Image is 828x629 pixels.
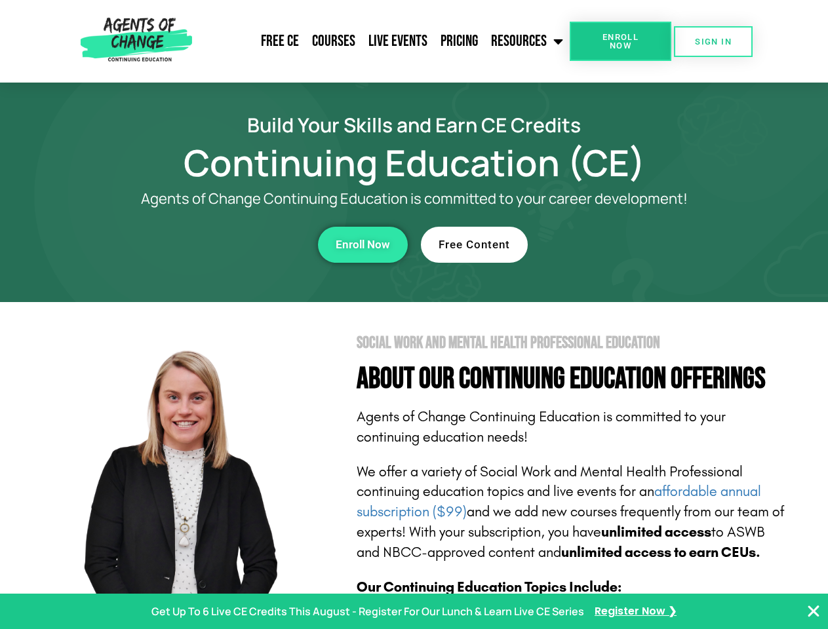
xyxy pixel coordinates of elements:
[197,25,570,58] nav: Menu
[357,462,788,563] p: We offer a variety of Social Work and Mental Health Professional continuing education topics and ...
[570,22,671,61] a: Enroll Now
[357,408,726,446] span: Agents of Change Continuing Education is committed to your continuing education needs!
[561,544,760,561] b: unlimited access to earn CEUs.
[595,602,677,621] a: Register Now ❯
[151,602,584,621] p: Get Up To 6 Live CE Credits This August - Register For Our Lunch & Learn Live CE Series
[318,227,408,263] a: Enroll Now
[306,25,362,58] a: Courses
[421,227,528,263] a: Free Content
[484,25,570,58] a: Resources
[434,25,484,58] a: Pricing
[439,239,510,250] span: Free Content
[806,603,821,619] button: Close Banner
[93,191,736,207] p: Agents of Change Continuing Education is committed to your career development!
[41,115,788,134] h2: Build Your Skills and Earn CE Credits
[362,25,434,58] a: Live Events
[695,37,732,46] span: SIGN IN
[254,25,306,58] a: Free CE
[357,364,788,394] h4: About Our Continuing Education Offerings
[674,26,753,57] a: SIGN IN
[41,147,788,178] h1: Continuing Education (CE)
[601,524,711,541] b: unlimited access
[357,335,788,351] h2: Social Work and Mental Health Professional Education
[336,239,390,250] span: Enroll Now
[591,33,650,50] span: Enroll Now
[357,579,621,596] b: Our Continuing Education Topics Include:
